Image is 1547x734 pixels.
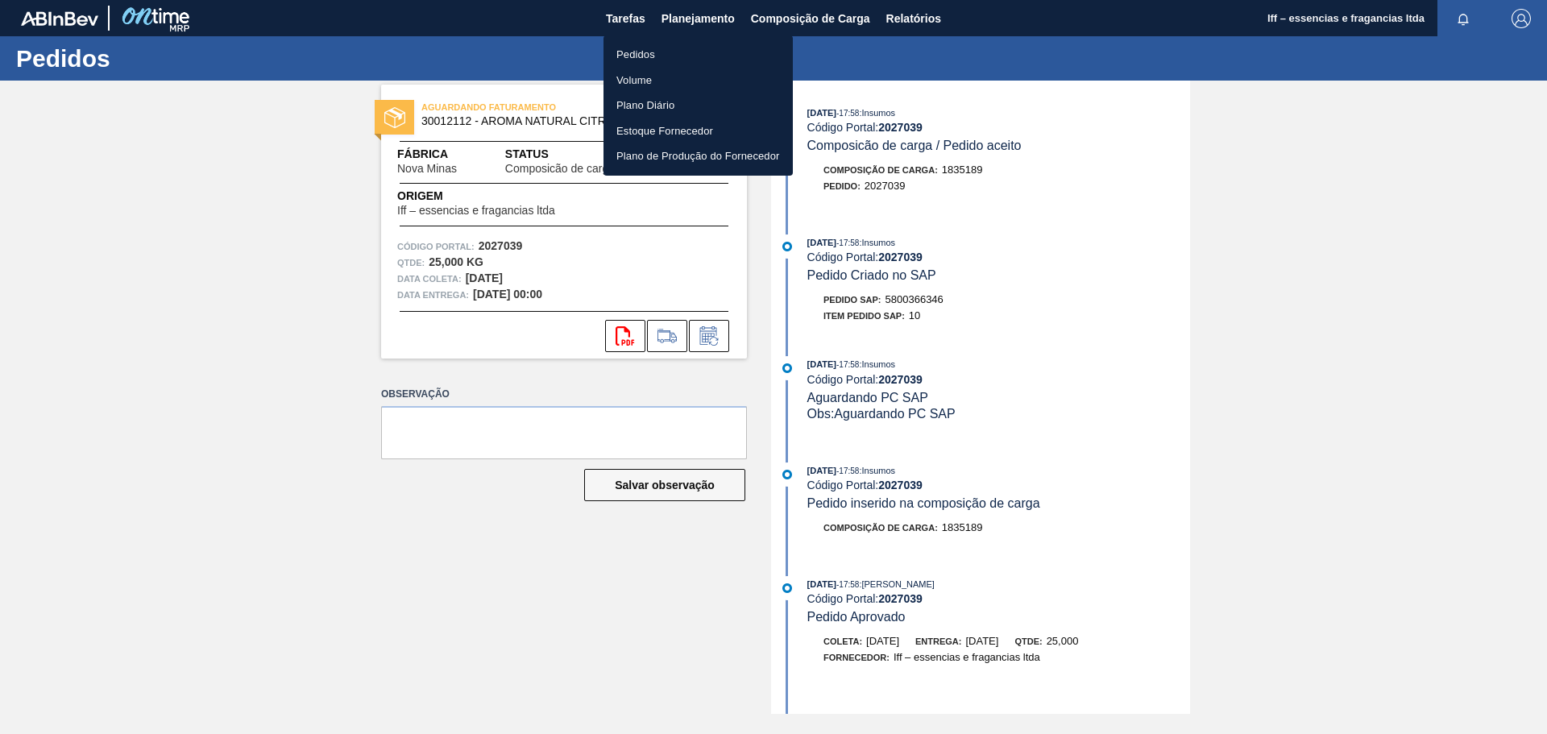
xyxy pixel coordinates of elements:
a: Pedidos [603,42,793,68]
a: Estoque Fornecedor [603,118,793,144]
a: Volume [603,68,793,93]
a: Plano Diário [603,93,793,118]
a: Plano de Produção do Fornecedor [603,143,793,169]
